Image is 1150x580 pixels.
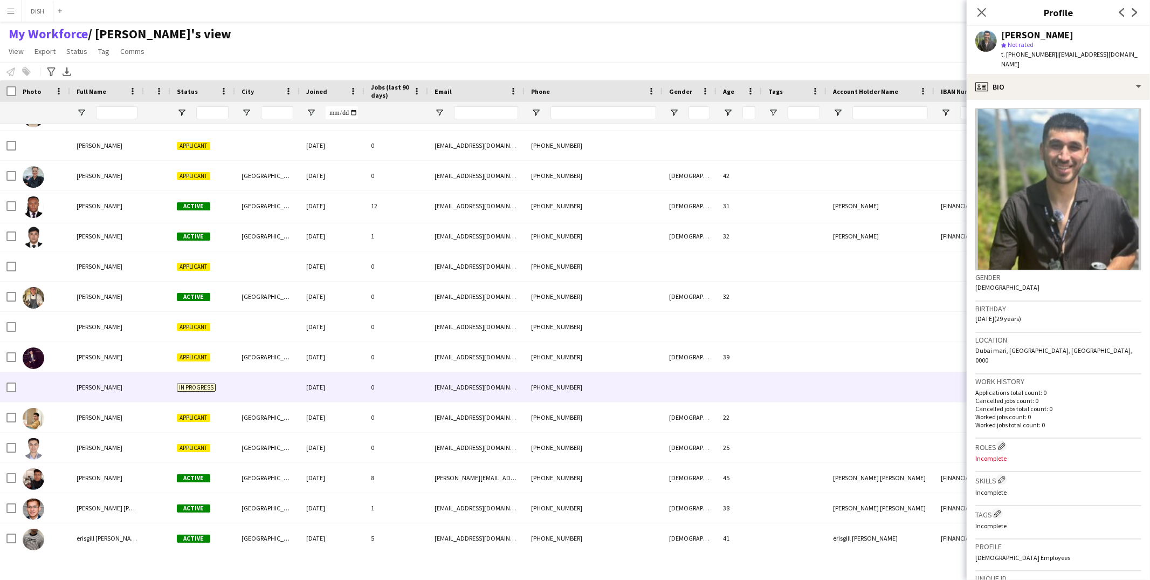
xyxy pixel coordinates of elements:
[306,87,327,95] span: Joined
[364,372,428,402] div: 0
[177,233,210,241] span: Active
[62,44,92,58] a: Status
[88,26,231,42] span: john's view
[435,108,444,118] button: Open Filter Menu
[177,142,210,150] span: Applicant
[550,106,656,119] input: Phone Filter Input
[1001,50,1057,58] span: t. [PHONE_NUMBER]
[23,347,44,369] img: Dilovar Islomovich
[428,433,525,462] div: [EMAIL_ADDRESS][DOMAIN_NAME]
[364,131,428,160] div: 0
[77,504,169,512] span: [PERSON_NAME] [PERSON_NAME]
[235,191,300,221] div: [GEOGRAPHIC_DATA]
[788,106,820,119] input: Tags Filter Input
[525,433,663,462] div: [PHONE_NUMBER]
[663,433,717,462] div: [DEMOGRAPHIC_DATA]
[525,312,663,342] div: [PHONE_NUMBER]
[717,463,762,493] div: 45
[150,67,151,115] span: Rating
[525,282,663,311] div: [PHONE_NUMBER]
[23,438,44,460] img: Durbek Kholmatov
[77,108,86,118] button: Open Filter Menu
[663,161,717,190] div: [DEMOGRAPHIC_DATA]
[941,474,984,482] span: [FINANCIAL_ID]
[833,202,879,210] span: [PERSON_NAME]
[77,383,122,391] span: [PERSON_NAME]
[967,74,1150,100] div: Bio
[525,402,663,432] div: [PHONE_NUMBER]
[525,191,663,221] div: [PHONE_NUMBER]
[717,523,762,553] div: 41
[242,108,251,118] button: Open Filter Menu
[364,161,428,190] div: 0
[428,342,525,372] div: [EMAIL_ADDRESS][DOMAIN_NAME]
[235,342,300,372] div: [GEOGRAPHIC_DATA]
[300,312,364,342] div: [DATE]
[975,315,1021,323] span: [DATE] (29 years)
[833,534,898,542] span: erisgill [PERSON_NAME]
[663,402,717,432] div: [DEMOGRAPHIC_DATA]
[364,493,428,523] div: 1
[717,342,762,372] div: 39
[975,454,1141,462] p: Incomplete
[428,161,525,190] div: [EMAIL_ADDRESS][DOMAIN_NAME]
[428,191,525,221] div: [EMAIL_ADDRESS][DOMAIN_NAME]
[717,433,762,462] div: 25
[717,282,762,311] div: 32
[975,304,1141,313] h3: Birthday
[364,312,428,342] div: 0
[371,83,409,99] span: Jobs (last 90 days)
[66,46,87,56] span: Status
[23,468,44,490] img: Edmond Alcantara
[428,523,525,553] div: [EMAIL_ADDRESS][DOMAIN_NAME]
[300,131,364,160] div: [DATE]
[833,474,926,482] span: [PERSON_NAME] [PERSON_NAME]
[941,504,984,512] span: [FINANCIAL_ID]
[45,65,58,78] app-action-btn: Advanced filters
[177,444,210,452] span: Applicant
[364,402,428,432] div: 0
[300,251,364,281] div: [DATE]
[235,463,300,493] div: [GEOGRAPHIC_DATA]
[525,493,663,523] div: [PHONE_NUMBER]
[669,87,692,95] span: Gender
[663,463,717,493] div: [DEMOGRAPHIC_DATA]
[669,108,679,118] button: Open Filter Menu
[196,106,229,119] input: Status Filter Input
[23,227,44,248] img: Daryl Canda
[531,108,541,118] button: Open Filter Menu
[941,534,984,542] span: [FINANCIAL_ID]
[428,402,525,432] div: [EMAIL_ADDRESS][DOMAIN_NAME]
[177,474,210,482] span: Active
[23,529,44,550] img: erisgill ryan santos
[941,87,980,95] span: IBAN Number
[525,342,663,372] div: [PHONE_NUMBER]
[300,342,364,372] div: [DATE]
[300,282,364,311] div: [DATE]
[364,433,428,462] div: 0
[300,191,364,221] div: [DATE]
[30,44,60,58] a: Export
[177,504,210,513] span: Active
[177,87,198,95] span: Status
[235,433,300,462] div: [GEOGRAPHIC_DATA]
[663,282,717,311] div: [DEMOGRAPHIC_DATA]
[428,493,525,523] div: [EMAIL_ADDRESS][DOMAIN_NAME]
[525,131,663,160] div: [PHONE_NUMBER]
[364,251,428,281] div: 0
[742,106,755,119] input: Age Filter Input
[177,323,210,331] span: Applicant
[77,172,122,180] span: [PERSON_NAME]
[177,172,210,180] span: Applicant
[663,493,717,523] div: [DEMOGRAPHIC_DATA]
[300,493,364,523] div: [DATE]
[9,46,24,56] span: View
[35,46,56,56] span: Export
[975,405,1141,413] p: Cancelled jobs total count: 0
[975,508,1141,520] h3: Tags
[77,443,122,452] span: [PERSON_NAME]
[833,232,879,240] span: [PERSON_NAME]
[975,474,1141,486] h3: Skills
[235,493,300,523] div: [GEOGRAPHIC_DATA]
[531,87,550,95] span: Phone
